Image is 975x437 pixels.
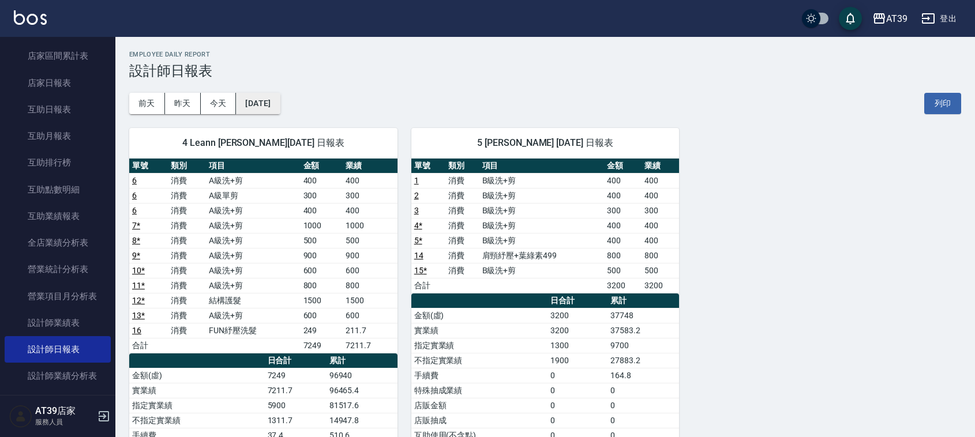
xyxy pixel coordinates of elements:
[411,308,547,323] td: 金額(虛)
[301,323,343,338] td: 249
[411,383,547,398] td: 特殊抽成業績
[642,173,679,188] td: 400
[5,229,111,256] a: 全店業績分析表
[206,218,300,233] td: A級洗+剪
[301,203,343,218] td: 400
[206,308,300,323] td: A級洗+剪
[604,248,642,263] td: 800
[607,293,679,308] th: 累計
[479,173,605,188] td: B級洗+剪
[168,293,207,308] td: 消費
[604,218,642,233] td: 400
[301,159,343,174] th: 金額
[411,398,547,413] td: 店販金額
[301,233,343,248] td: 500
[35,405,94,417] h5: AT39店家
[547,308,607,323] td: 3200
[5,149,111,176] a: 互助排行榜
[411,278,445,293] td: 合計
[642,263,679,278] td: 500
[168,173,207,188] td: 消費
[445,248,479,263] td: 消費
[411,159,680,293] table: a dense table
[425,137,666,149] span: 5 [PERSON_NAME] [DATE] 日報表
[168,203,207,218] td: 消費
[327,368,397,383] td: 96940
[168,308,207,323] td: 消費
[206,263,300,278] td: A級洗+剪
[604,203,642,218] td: 300
[327,413,397,428] td: 14947.8
[129,51,961,58] h2: Employee Daily Report
[868,7,912,31] button: AT39
[5,43,111,69] a: 店家區間累計表
[411,323,547,338] td: 實業績
[547,398,607,413] td: 0
[479,159,605,174] th: 項目
[924,93,961,114] button: 列印
[132,176,137,185] a: 6
[411,159,445,174] th: 單號
[301,308,343,323] td: 600
[301,248,343,263] td: 900
[129,63,961,79] h3: 設計師日報表
[132,206,137,215] a: 6
[327,398,397,413] td: 81517.6
[547,413,607,428] td: 0
[206,233,300,248] td: A級洗+剪
[886,12,907,26] div: AT39
[607,338,679,353] td: 9700
[607,383,679,398] td: 0
[604,278,642,293] td: 3200
[414,206,419,215] a: 3
[265,353,327,368] th: 日合計
[168,159,207,174] th: 類別
[414,251,423,260] a: 14
[5,96,111,123] a: 互助日報表
[607,323,679,338] td: 37583.2
[165,93,201,114] button: 昨天
[129,159,168,174] th: 單號
[479,218,605,233] td: B級洗+剪
[607,413,679,428] td: 0
[168,248,207,263] td: 消費
[547,368,607,383] td: 0
[445,203,479,218] td: 消費
[343,159,397,174] th: 業績
[129,413,265,428] td: 不指定實業績
[604,233,642,248] td: 400
[132,191,137,200] a: 6
[129,159,397,353] table: a dense table
[143,137,384,149] span: 4 Leann [PERSON_NAME][DATE] 日報表
[607,353,679,368] td: 27883.2
[265,368,327,383] td: 7249
[327,383,397,398] td: 96465.4
[547,293,607,308] th: 日合計
[132,326,141,335] a: 16
[547,383,607,398] td: 0
[642,278,679,293] td: 3200
[301,173,343,188] td: 400
[301,338,343,353] td: 7249
[343,308,397,323] td: 600
[445,218,479,233] td: 消費
[129,368,265,383] td: 金額(虛)
[301,188,343,203] td: 300
[5,70,111,96] a: 店家日報表
[5,256,111,282] a: 營業統計分析表
[168,263,207,278] td: 消費
[607,398,679,413] td: 0
[343,203,397,218] td: 400
[445,233,479,248] td: 消費
[343,173,397,188] td: 400
[343,323,397,338] td: 211.7
[547,353,607,368] td: 1900
[206,173,300,188] td: A級洗+剪
[547,323,607,338] td: 3200
[206,248,300,263] td: A級洗+剪
[479,248,605,263] td: 肩頸紓壓+葉綠素499
[917,8,961,29] button: 登出
[607,368,679,383] td: 164.8
[445,188,479,203] td: 消費
[642,203,679,218] td: 300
